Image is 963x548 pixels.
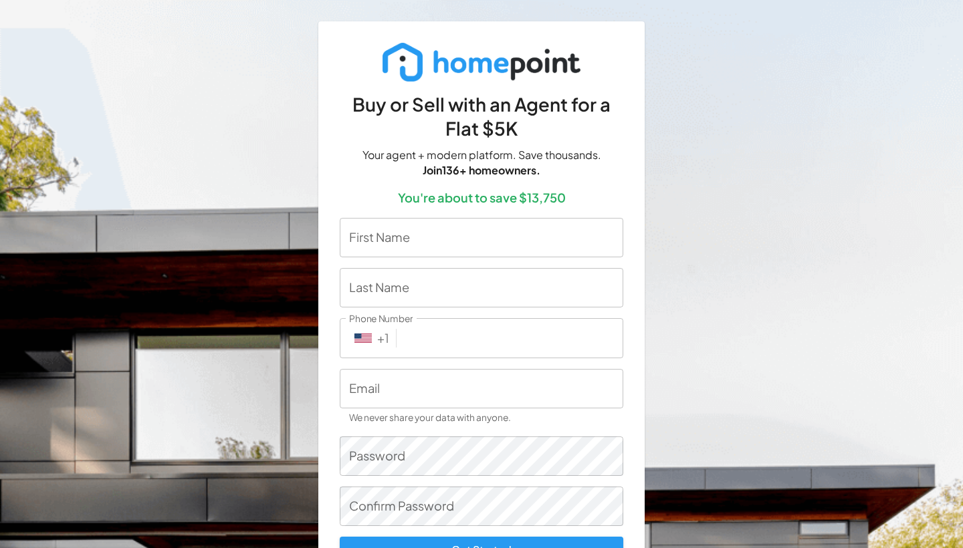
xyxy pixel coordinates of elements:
[349,312,413,325] label: Phone Number
[423,163,540,177] b: Join 136 + homeowners.
[383,43,581,82] img: new_logo_light.png
[340,92,623,141] h5: Buy or Sell with an Agent for a Flat $5K
[340,148,623,178] p: Your agent + modern platform. Save thousands.
[340,188,623,207] p: You're about to save $ 13,750
[349,410,614,426] p: We never share your data with anyone.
